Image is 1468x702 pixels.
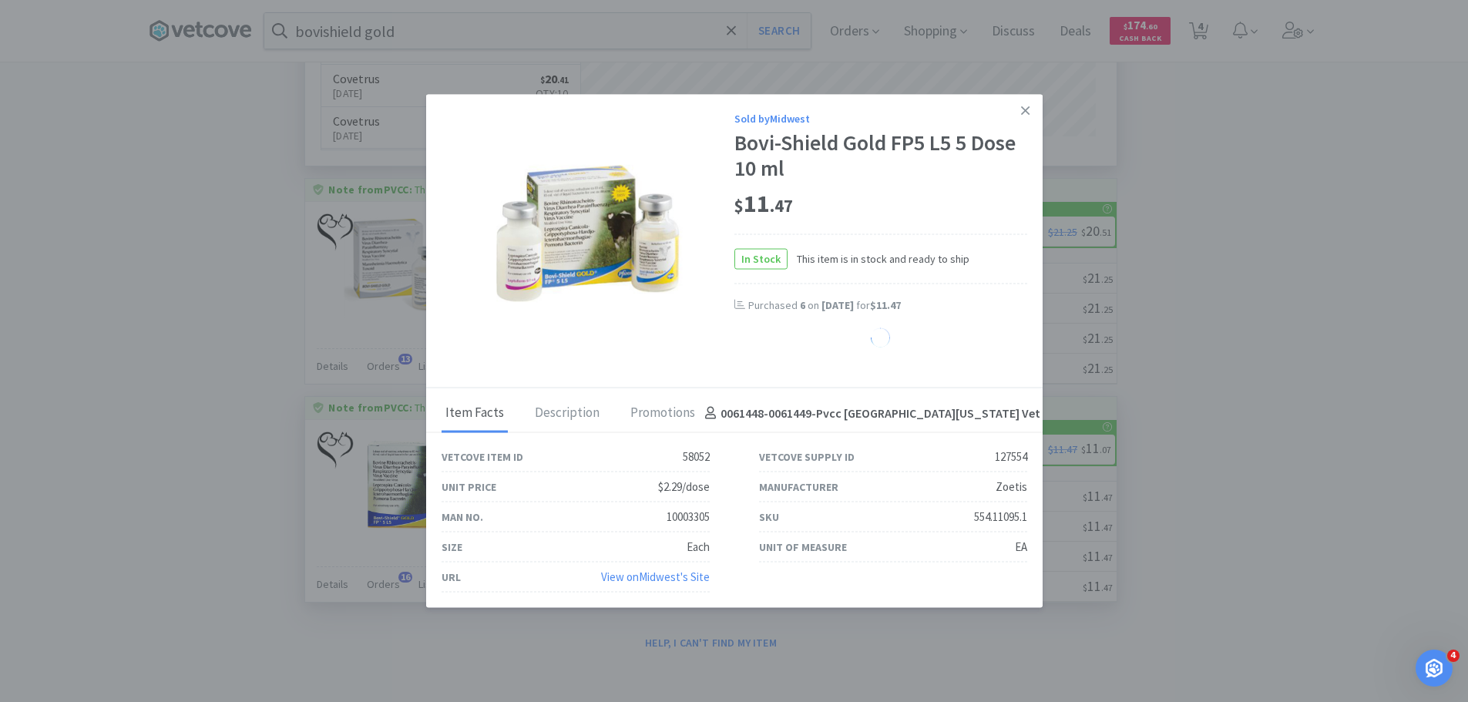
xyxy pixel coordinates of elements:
div: $2.29/dose [658,478,710,496]
div: SKU [759,509,779,526]
div: Zoetis [996,478,1027,496]
div: Each [687,538,710,556]
span: 4 [1447,650,1460,662]
div: 127554 [995,448,1027,466]
a: View onMidwest's Site [601,569,710,584]
div: 10003305 [667,508,710,526]
h4: 0061448-0061449 - Pvcc [GEOGRAPHIC_DATA][US_STATE] Vet Svc [699,404,1062,424]
div: Promotions [627,395,699,433]
div: Unit of Measure [759,539,847,556]
div: Vetcove Item ID [442,448,523,465]
span: $11.47 [870,297,901,311]
div: Bovi-Shield Gold FP5 L5 5 Dose 10 ml [734,129,1027,181]
span: $ [734,195,744,217]
div: URL [442,569,461,586]
div: 554.11095.1 [974,508,1027,526]
span: 11 [734,188,793,219]
span: In Stock [735,249,787,268]
span: [DATE] [821,297,854,311]
span: This item is in stock and ready to ship [788,250,969,267]
div: Vetcove Supply ID [759,448,855,465]
span: 6 [800,297,805,311]
div: Description [531,395,603,433]
span: . 47 [770,195,793,217]
div: 58052 [683,448,710,466]
div: Purchased on for [748,297,1027,313]
div: Man No. [442,509,483,526]
iframe: Intercom live chat [1416,650,1453,687]
div: Sold by Midwest [734,109,1027,126]
img: d1573f85f753469fa3fda95c82f1be73_127554.jpeg [488,136,688,336]
div: Size [442,539,462,556]
div: EA [1015,538,1027,556]
div: Unit Price [442,479,496,495]
div: Item Facts [442,395,508,433]
div: Manufacturer [759,479,838,495]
